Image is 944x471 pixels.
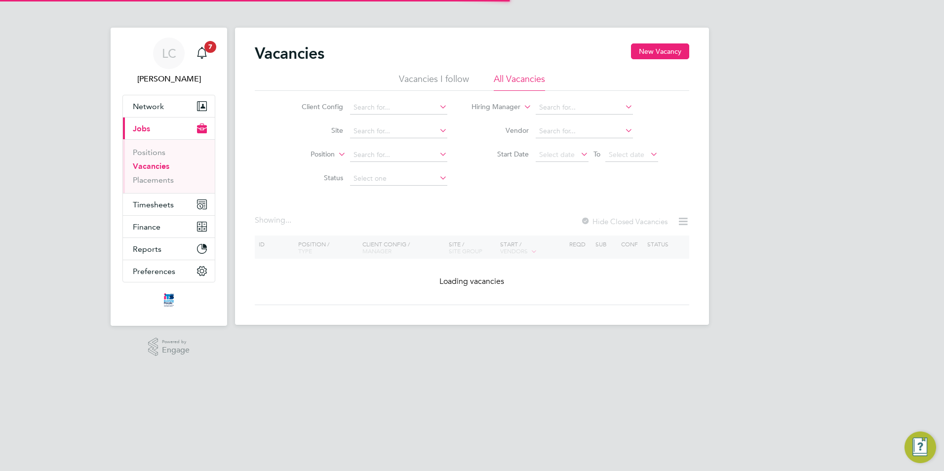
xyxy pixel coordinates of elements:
a: Powered byEngage [148,338,190,356]
span: Select date [609,150,644,159]
span: Timesheets [133,200,174,209]
label: Start Date [472,150,529,158]
label: Vendor [472,126,529,135]
button: Reports [123,238,215,260]
button: Timesheets [123,194,215,215]
label: Hiring Manager [464,102,520,112]
nav: Main navigation [111,28,227,326]
a: 7 [192,38,212,69]
span: LC [162,47,176,60]
li: All Vacancies [494,73,545,91]
span: Network [133,102,164,111]
div: Jobs [123,139,215,193]
label: Client Config [286,102,343,111]
span: Select date [539,150,575,159]
input: Search for... [350,148,447,162]
span: Louis Crawford [122,73,215,85]
button: Finance [123,216,215,237]
a: Placements [133,175,174,185]
img: itsconstruction-logo-retina.png [162,292,176,308]
span: Powered by [162,338,190,346]
a: LC[PERSON_NAME] [122,38,215,85]
span: Preferences [133,267,175,276]
label: Status [286,173,343,182]
button: Jobs [123,118,215,139]
a: Go to home page [122,292,215,308]
button: Engage Resource Center [905,432,936,463]
label: Hide Closed Vacancies [581,217,668,226]
button: Network [123,95,215,117]
a: Positions [133,148,165,157]
span: To [590,148,603,160]
span: Jobs [133,124,150,133]
span: 7 [204,41,216,53]
label: Position [278,150,335,159]
input: Search for... [350,101,447,115]
a: Vacancies [133,161,169,171]
input: Select one [350,172,447,186]
input: Search for... [350,124,447,138]
button: Preferences [123,260,215,282]
span: Engage [162,346,190,354]
button: New Vacancy [631,43,689,59]
div: Showing [255,215,293,226]
span: Finance [133,222,160,232]
span: ... [285,215,291,225]
input: Search for... [536,101,633,115]
span: Reports [133,244,161,254]
label: Site [286,126,343,135]
h2: Vacancies [255,43,324,63]
li: Vacancies I follow [399,73,469,91]
input: Search for... [536,124,633,138]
